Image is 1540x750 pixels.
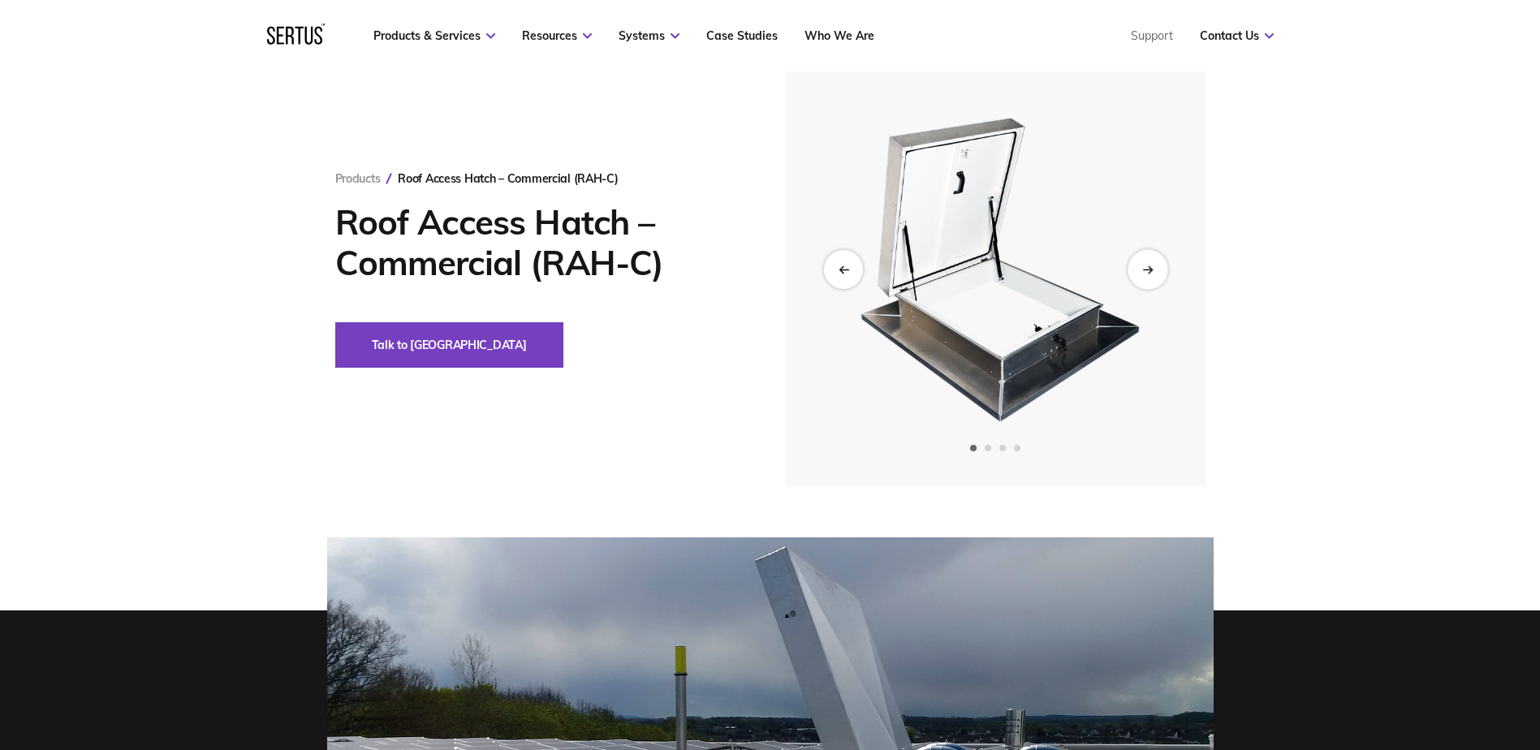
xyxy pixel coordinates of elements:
iframe: Chat Widget [1248,562,1540,750]
a: Contact Us [1200,28,1274,43]
span: Go to slide 3 [999,445,1006,451]
a: Who We Are [805,28,874,43]
a: Systems [619,28,679,43]
span: Go to slide 4 [1014,445,1020,451]
a: Case Studies [706,28,778,43]
div: Next slide [1128,249,1167,289]
h1: Roof Access Hatch – Commercial (RAH-C) [335,202,737,283]
a: Support [1131,28,1173,43]
a: Products [335,171,381,186]
a: Resources [522,28,592,43]
a: Products & Services [373,28,495,43]
div: Previous slide [824,250,863,289]
span: Go to slide 2 [985,445,991,451]
button: Talk to [GEOGRAPHIC_DATA] [335,322,563,368]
